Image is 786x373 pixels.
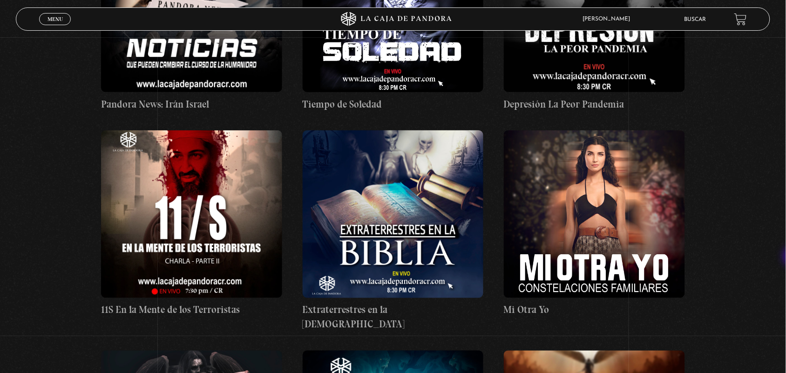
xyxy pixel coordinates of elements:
span: Menu [47,16,63,22]
span: Cerrar [44,24,66,31]
a: Buscar [684,17,706,22]
a: Extraterrestres en la [DEMOGRAPHIC_DATA] [303,130,484,332]
a: 11S En la Mente de los Terroristas [101,130,282,318]
span: [PERSON_NAME] [578,16,640,22]
h4: Extraterrestres en la [DEMOGRAPHIC_DATA] [303,303,484,332]
h4: Pandora News: Irán Israel [101,97,282,112]
a: Mi Otra Yo [504,130,685,318]
a: View your shopping cart [734,13,747,26]
h4: Tiempo de Soledad [303,97,484,112]
h4: Depresión La Peor Pandemia [504,97,685,112]
h4: 11S En la Mente de los Terroristas [101,303,282,318]
h4: Mi Otra Yo [504,303,685,318]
